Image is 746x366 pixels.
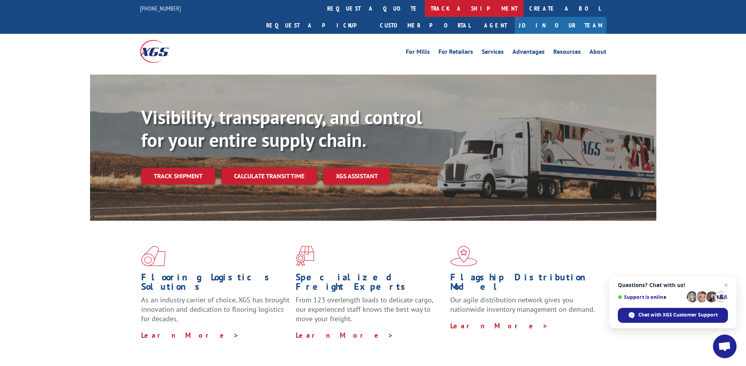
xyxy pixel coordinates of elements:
[323,168,390,185] a: XGS ASSISTANT
[296,295,444,330] p: From 123 overlength loads to delicate cargo, our experienced staff knows the best way to move you...
[140,4,181,12] a: [PHONE_NUMBER]
[618,294,684,300] span: Support is online
[374,17,476,34] a: Customer Portal
[406,49,430,57] a: For Mills
[221,168,317,185] a: Calculate transit time
[476,17,515,34] a: Agent
[438,49,473,57] a: For Retailers
[296,246,314,266] img: xgs-icon-focused-on-flooring-red
[721,280,731,290] span: Close chat
[638,311,718,318] span: Chat with XGS Customer Support
[141,105,422,152] b: Visibility, transparency, and control for your entire supply chain.
[450,321,548,330] a: Learn More >
[553,49,581,57] a: Resources
[260,17,374,34] a: Request a pickup
[618,282,728,288] span: Questions? Chat with us!
[512,49,545,57] a: Advantages
[450,246,477,266] img: xgs-icon-flagship-distribution-model-red
[141,331,239,340] a: Learn More >
[296,331,394,340] a: Learn More >
[515,17,606,34] a: Join Our Team
[450,273,599,295] h1: Flagship Distribution Model
[482,49,504,57] a: Services
[713,335,737,358] div: Open chat
[589,49,606,57] a: About
[141,246,166,266] img: xgs-icon-total-supply-chain-intelligence-red
[141,273,290,295] h1: Flooring Logistics Solutions
[296,273,444,295] h1: Specialized Freight Experts
[141,168,215,184] a: Track shipment
[450,295,595,314] span: Our agile distribution network gives you nationwide inventory management on demand.
[618,308,728,323] div: Chat with XGS Customer Support
[141,295,289,323] span: As an industry carrier of choice, XGS has brought innovation and dedication to flooring logistics...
